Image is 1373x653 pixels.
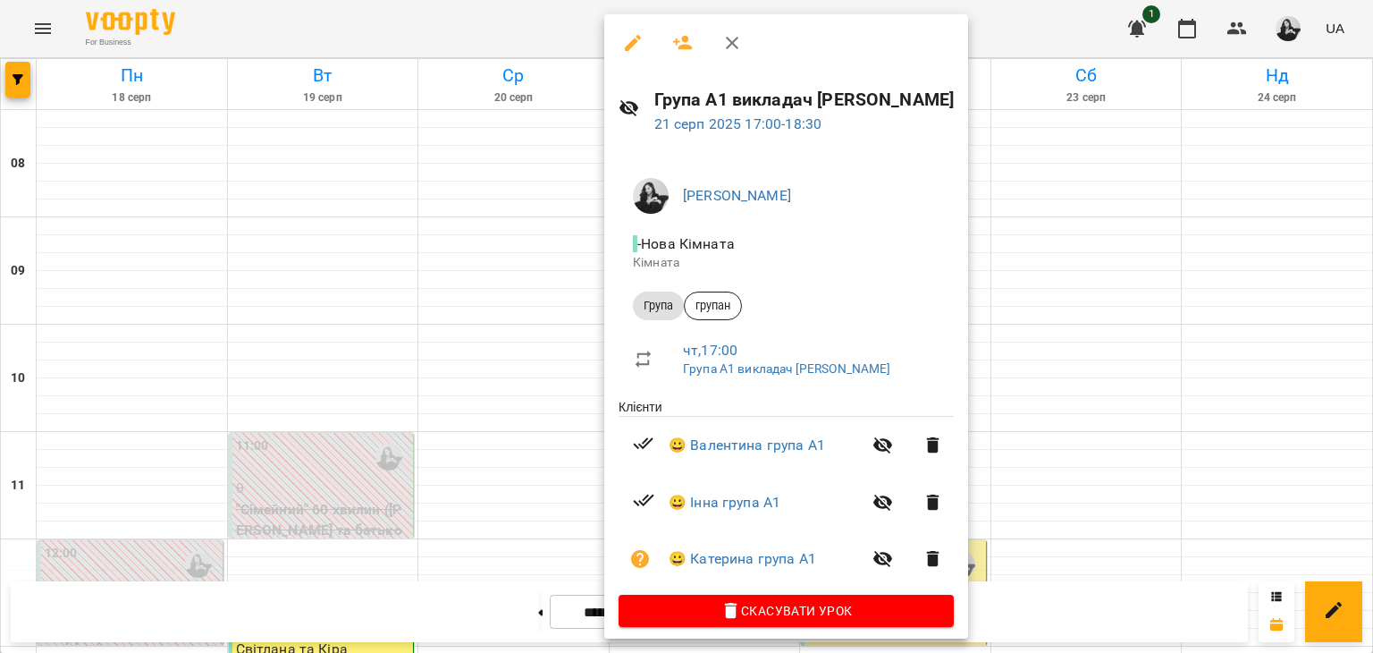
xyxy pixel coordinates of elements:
svg: Візит сплачено [633,489,654,511]
span: Скасувати Урок [633,600,939,622]
a: [PERSON_NAME] [683,187,791,204]
h6: Група А1 викладач [PERSON_NAME] [654,86,955,114]
a: 😀 Інна група А1 [669,492,780,513]
button: Візит ще не сплачено. Додати оплату? [619,538,661,581]
span: - Нова Кімната [633,235,738,252]
a: 21 серп 2025 17:00-18:30 [654,115,822,132]
span: Група [633,298,684,314]
div: групан [684,292,742,320]
a: 😀 Катерина група А1 [669,548,816,570]
a: Група А1 викладач [PERSON_NAME] [683,361,891,376]
a: 😀 Валентина група А1 [669,435,825,456]
ul: Клієнти [619,398,954,595]
svg: Візит сплачено [633,433,654,454]
p: Кімната [633,254,939,272]
img: 75c0ce6b8f43e9fb810164e674856af8.jpeg [633,178,669,214]
span: групан [685,298,741,314]
button: Скасувати Урок [619,595,954,627]
a: чт , 17:00 [683,342,737,359]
